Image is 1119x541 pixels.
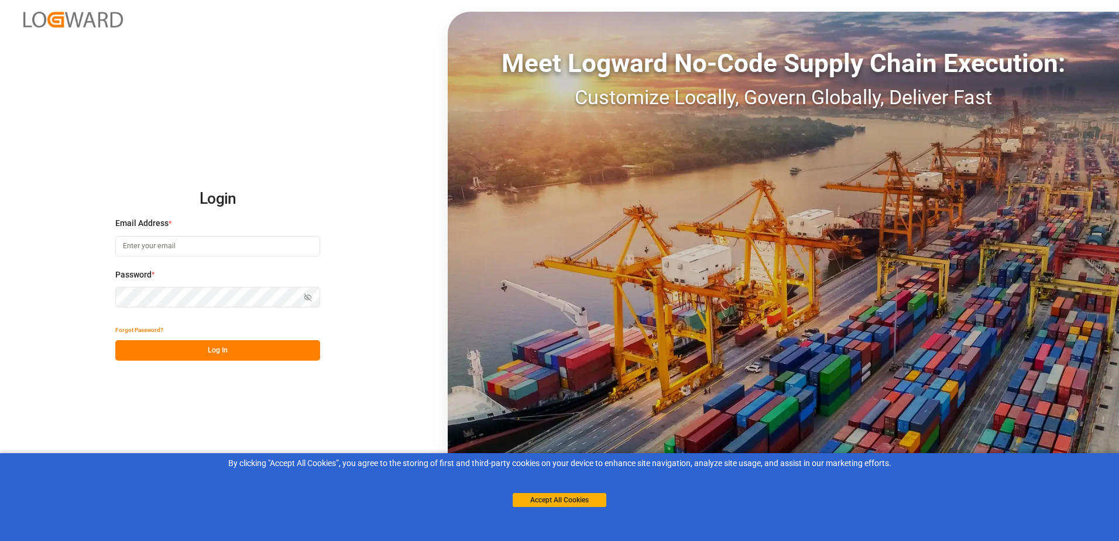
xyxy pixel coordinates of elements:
button: Forgot Password? [115,320,163,340]
button: Log In [115,340,320,361]
div: Meet Logward No-Code Supply Chain Execution: [448,44,1119,83]
div: Customize Locally, Govern Globally, Deliver Fast [448,83,1119,112]
span: Password [115,269,152,281]
h2: Login [115,180,320,218]
span: Email Address [115,217,169,230]
img: Logward_new_orange.png [23,12,123,28]
input: Enter your email [115,236,320,256]
button: Accept All Cookies [513,493,606,507]
div: By clicking "Accept All Cookies”, you agree to the storing of first and third-party cookies on yo... [8,457,1111,470]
